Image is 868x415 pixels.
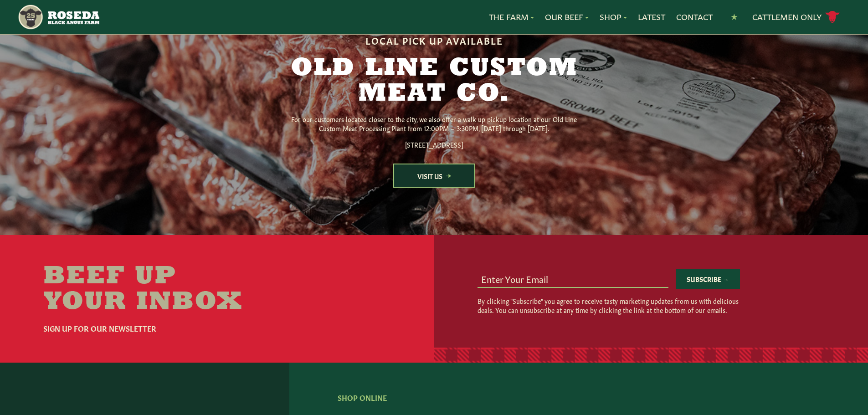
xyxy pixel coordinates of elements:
a: Contact [676,11,713,23]
input: Enter Your Email [478,270,668,287]
p: By clicking "Subscribe" you agree to receive tasty marketing updates from us with delicious deals... [478,296,740,314]
h2: Old Line Custom Meat Co. [259,56,609,107]
a: Cattlemen Only [752,9,840,25]
h2: Beef Up Your Inbox [43,264,277,315]
a: The Farm [489,11,534,23]
a: Shop Online [338,392,387,402]
p: [STREET_ADDRESS] [288,140,580,149]
p: For our customers located closer to the city, we also offer a walk up pickup location at our Old ... [288,114,580,133]
button: Subscribe → [676,269,740,289]
a: Visit Us [393,164,475,188]
h6: Sign Up For Our Newsletter [43,323,277,333]
a: Latest [638,11,665,23]
img: https://roseda.com/wp-content/uploads/2021/05/roseda-25-header.png [17,4,99,31]
a: Shop [600,11,627,23]
h6: Local Pick Up Available [259,35,609,45]
a: Our Beef [545,11,589,23]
